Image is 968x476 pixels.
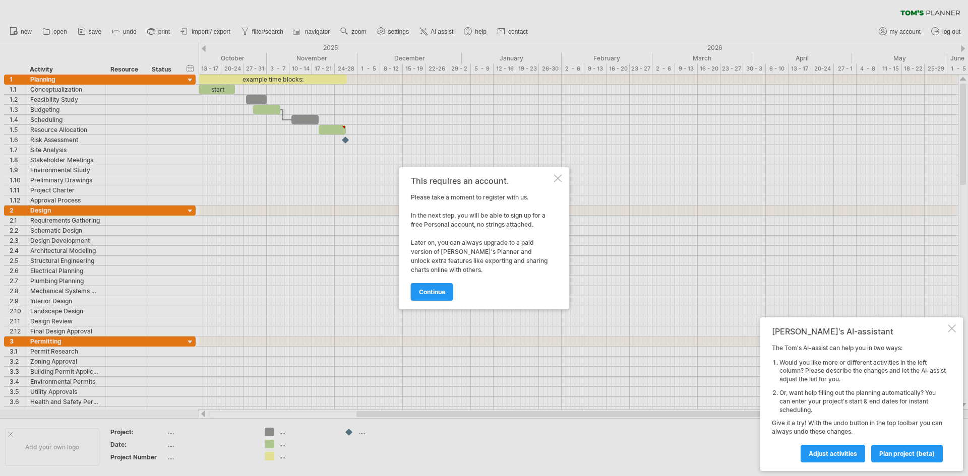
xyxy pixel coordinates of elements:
[772,326,946,336] div: [PERSON_NAME]'s AI-assistant
[879,450,935,457] span: plan project (beta)
[871,445,943,462] a: plan project (beta)
[779,359,946,384] li: Would you like more or different activities in the left column? Please describe the changes and l...
[779,389,946,414] li: Or, want help filling out the planning automatically? You can enter your project's start & end da...
[419,288,445,296] span: continue
[411,176,552,300] div: Please take a moment to register with us. In the next step, you will be able to sign up for a fre...
[411,176,552,185] div: This requires an account.
[411,283,453,301] a: continue
[772,344,946,462] div: The Tom's AI-assist can help you in two ways: Give it a try! With the undo button in the top tool...
[801,445,865,462] a: Adjust activities
[809,450,857,457] span: Adjust activities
